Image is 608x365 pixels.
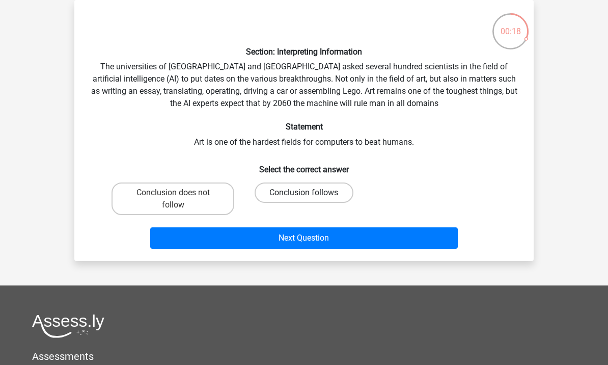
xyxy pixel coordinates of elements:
button: Next Question [150,227,458,249]
div: The universities of [GEOGRAPHIC_DATA] and [GEOGRAPHIC_DATA] asked several hundred scientists in t... [78,8,530,253]
img: Assessly logo [32,314,104,338]
h6: Section: Interpreting Information [91,47,517,57]
label: Conclusion follows [255,182,353,203]
label: Conclusion does not follow [112,182,234,215]
h6: Statement [91,122,517,132]
h5: Assessments [32,350,576,362]
div: 00:18 [491,12,530,38]
h6: Select the correct answer [91,157,517,174]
